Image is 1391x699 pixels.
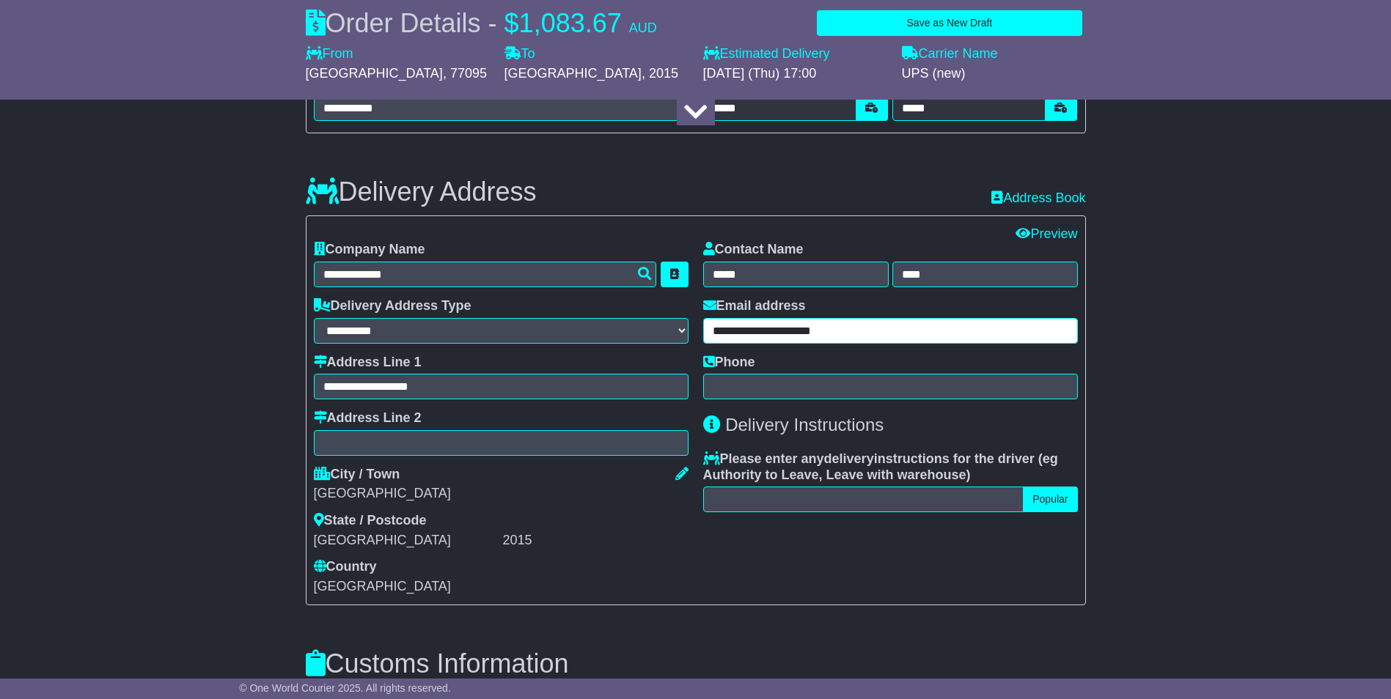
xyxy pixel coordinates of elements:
[443,66,487,81] span: , 77095
[239,682,451,694] span: © One World Courier 2025. All rights reserved.
[703,242,804,258] label: Contact Name
[519,8,622,38] span: 1,083.67
[504,46,535,62] label: To
[314,355,422,371] label: Address Line 1
[306,7,657,39] div: Order Details -
[629,21,657,35] span: AUD
[314,486,689,502] div: [GEOGRAPHIC_DATA]
[503,533,689,549] div: 2015
[824,451,874,466] span: delivery
[902,66,1086,82] div: UPS (new)
[1016,226,1077,241] a: Preview
[817,10,1082,36] button: Save as New Draft
[314,467,400,483] label: City / Town
[703,298,806,314] label: Email address
[703,451,1058,482] span: eg Authority to Leave, Leave with warehouse
[642,66,678,81] span: , 2015
[314,579,451,593] span: [GEOGRAPHIC_DATA]
[306,46,353,62] label: From
[306,177,537,207] h3: Delivery Address
[703,355,755,371] label: Phone
[314,410,422,426] label: Address Line 2
[902,46,998,62] label: Carrier Name
[314,298,471,314] label: Delivery Address Type
[306,649,1086,678] h3: Customs Information
[504,66,642,81] span: [GEOGRAPHIC_DATA]
[1023,487,1077,512] button: Popular
[703,451,1078,483] label: Please enter any instructions for the driver ( )
[725,415,884,434] span: Delivery Instructions
[991,191,1085,205] a: Address Book
[314,513,427,529] label: State / Postcode
[314,559,377,575] label: Country
[703,46,887,62] label: Estimated Delivery
[314,533,499,549] div: [GEOGRAPHIC_DATA]
[314,242,425,258] label: Company Name
[504,8,519,38] span: $
[306,66,443,81] span: [GEOGRAPHIC_DATA]
[703,66,887,82] div: [DATE] (Thu) 17:00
